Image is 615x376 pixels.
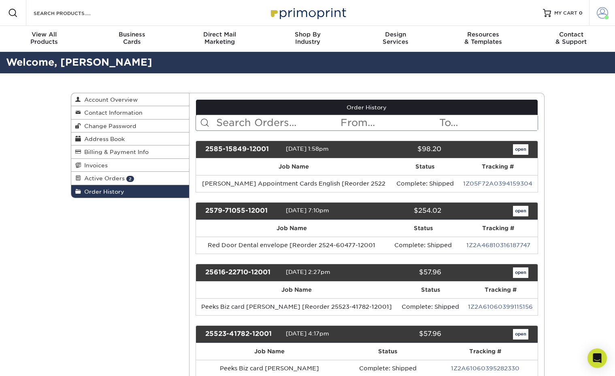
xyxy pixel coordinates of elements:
[340,115,438,130] input: From...
[464,282,537,298] th: Tracking #
[264,26,351,52] a: Shop ByIndustry
[361,144,447,155] div: $98.20
[587,348,607,368] div: Open Intercom Messenger
[513,267,528,278] a: open
[264,31,351,45] div: Industry
[351,31,439,45] div: Services
[361,267,447,278] div: $57.96
[351,31,439,38] span: Design
[392,175,458,192] td: Complete: Shipped
[81,149,149,155] span: Billing & Payment Info
[286,269,330,275] span: [DATE] 2:27pm
[458,158,537,175] th: Tracking #
[439,31,527,38] span: Resources
[176,26,264,52] a: Direct MailMarketing
[71,159,189,172] a: Invoices
[527,26,615,52] a: Contact& Support
[387,237,459,254] td: Complete: Shipped
[81,136,125,142] span: Address Book
[196,100,538,115] a: Order History
[81,123,136,129] span: Change Password
[199,329,286,340] div: 25523-41782-12001
[33,8,112,18] input: SEARCH PRODUCTS.....
[81,96,138,103] span: Account Overview
[361,206,447,216] div: $254.02
[81,188,124,195] span: Order History
[199,144,286,155] div: 2585-15849-12001
[196,298,397,315] td: Peeks Biz card [PERSON_NAME] [Reorder 25523-41782-12001]
[71,132,189,145] a: Address Book
[2,351,69,373] iframe: Google Customer Reviews
[439,26,527,52] a: Resources& Templates
[466,242,530,248] a: 1Z2A46810316187747
[81,162,108,169] span: Invoices
[196,237,387,254] td: Red Door Dental envelope [Reorder 2524-60477-12001
[527,31,615,45] div: & Support
[196,175,392,192] td: [PERSON_NAME] Appointment Cards English [Reorder 2522
[463,180,532,187] a: 1Z05F72A0394159304
[351,26,439,52] a: DesignServices
[361,329,447,340] div: $57.96
[579,10,583,16] span: 0
[71,106,189,119] a: Contact Information
[176,31,264,38] span: Direct Mail
[88,26,176,52] a: BusinessCards
[468,303,533,310] a: 1Z2A61060399115156
[81,175,125,182] span: Active Orders
[513,329,528,340] a: open
[433,343,538,360] th: Tracking #
[88,31,176,45] div: Cards
[81,109,143,116] span: Contact Information
[196,343,343,360] th: Job Name
[554,10,577,17] span: MY CART
[513,144,528,155] a: open
[196,158,392,175] th: Job Name
[513,206,528,216] a: open
[264,31,351,38] span: Shop By
[397,298,464,315] td: Complete: Shipped
[215,115,340,130] input: Search Orders...
[71,93,189,106] a: Account Overview
[199,206,286,216] div: 2579-71055-12001
[392,158,458,175] th: Status
[71,185,189,198] a: Order History
[286,207,329,214] span: [DATE] 7:10pm
[126,176,134,182] span: 2
[71,172,189,185] a: Active Orders 2
[88,31,176,38] span: Business
[267,4,348,21] img: Primoprint
[71,145,189,158] a: Billing & Payment Info
[286,330,329,337] span: [DATE] 4:17pm
[387,220,459,237] th: Status
[71,120,189,132] a: Change Password
[286,145,329,152] span: [DATE] 1:58pm
[199,267,286,278] div: 25616-22710-12001
[451,365,519,372] a: 1Z2A61060395282330
[439,31,527,45] div: & Templates
[176,31,264,45] div: Marketing
[438,115,537,130] input: To...
[196,282,397,298] th: Job Name
[459,220,538,237] th: Tracking #
[397,282,464,298] th: Status
[196,220,387,237] th: Job Name
[343,343,433,360] th: Status
[527,31,615,38] span: Contact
